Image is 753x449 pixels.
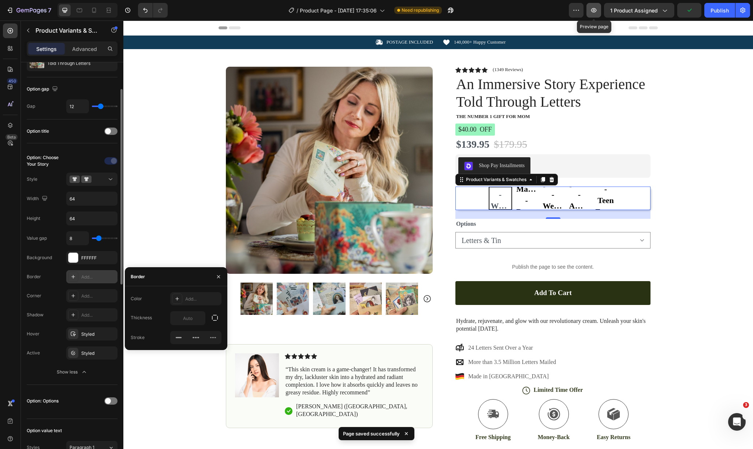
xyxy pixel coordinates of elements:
[27,427,62,434] div: Option value text
[7,78,18,84] div: 450
[81,312,116,319] div: Add...
[81,293,116,299] div: Add...
[27,273,41,280] div: Border
[300,7,377,14] span: Product Page - [DATE] 17:35:06
[341,141,350,150] img: gempages_511006970325500805-ed583377-37fd-4eef-a05b-3d3919cc6f72.png
[332,54,527,91] h1: An Immersive Story Experience Told Through Letters
[67,192,117,205] input: Auto
[27,215,40,222] div: Height
[173,382,299,398] p: [PERSON_NAME] ([GEOGRAPHIC_DATA], [GEOGRAPHIC_DATA])
[27,154,65,168] div: Option: Choose Your Story
[728,413,746,431] iframe: Intercom live chat
[81,331,116,338] div: Styled
[332,243,527,250] p: Publish the page to see the content.
[27,194,49,204] div: Width
[112,333,156,377] img: gempages_467033851152040746-430f1d7c-c70a-4548-b5a9-1024c9bab85d.png
[67,212,117,225] input: Auto
[343,430,400,437] p: Page saved successfully
[27,235,47,242] div: Value gap
[131,314,152,321] div: Thickness
[131,273,145,280] div: Border
[410,366,460,373] p: Limited Time Offer
[27,350,40,356] div: Active
[444,158,468,203] span: [PERSON_NAME] - Amazonian Adventure
[27,312,44,318] div: Shadow
[57,368,88,376] div: Show less
[27,331,40,337] div: Hover
[355,141,401,149] div: Shop Pay Installments
[333,297,526,312] p: Hydrate, rejuvenate, and glow with our revolutionary cream. Unleash your skin's potential [DATE].
[333,93,526,99] p: The number 1 gift for mom
[297,7,298,14] span: /
[332,103,372,115] pre: $40.00 off
[345,323,433,332] p: 24 Letters Sent Over a Year
[332,117,367,131] div: $139.95
[123,21,753,449] iframe: To enrich screen reader interactions, please activate Accessibility in Grammarly extension settings
[352,413,387,421] p: Free Shipping
[345,352,433,360] p: Made in [GEOGRAPHIC_DATA]
[604,3,674,18] button: 1 product assigned
[610,7,658,14] span: 1 product assigned
[131,295,142,302] div: Color
[332,261,527,284] button: Add to cart
[171,312,205,325] input: Auto
[345,337,433,346] p: More than 3.5 Million Letters Mailed
[72,45,97,53] p: Advanced
[473,413,507,421] p: Easy Returns
[27,292,41,299] div: Corner
[27,176,37,183] div: Style
[36,26,98,35] p: Product Variants & Swatches
[418,158,441,203] span: [PERSON_NAME] - Western Adventure
[81,350,116,357] div: Styled
[185,296,220,302] div: Add...
[411,268,448,277] div: Add to cart
[402,7,439,14] span: Need republishing
[341,156,405,162] div: Product Variants & Swatches
[335,137,407,154] button: Shop Pay Installments
[27,398,59,404] div: Option: Options
[711,7,729,14] div: Publish
[299,274,308,283] button: Carousel Next Arrow
[81,274,116,280] div: Add...
[36,45,57,53] p: Settings
[27,254,52,261] div: Background
[369,46,400,52] p: (1349 Reviews)
[392,152,415,208] span: Adelaide Magnolia - Regency Romance
[332,198,353,209] legend: Options
[5,134,18,140] div: Beta
[67,232,89,245] input: Auto
[743,402,749,408] span: 3
[81,255,116,261] div: FFFFFF
[67,100,89,113] input: Auto
[131,334,145,341] div: Stroke
[48,6,51,15] p: 7
[27,84,59,94] div: Option gap
[370,117,405,131] div: $179.95
[27,103,35,110] div: Gap
[3,3,55,18] button: 7
[366,158,388,203] span: [PERSON_NAME] - WWII Romance
[162,345,299,376] p: “This skin cream is a game-changer! It has transformed my dry, lackluster skin into a hydrated an...
[414,413,446,421] p: Money-Back
[471,152,494,208] span: [PERSON_NAME] - Teen Fantasy Adventure
[138,3,168,18] div: Undo/Redo
[704,3,735,18] button: Publish
[27,365,118,379] button: Show less
[27,128,49,135] div: Option title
